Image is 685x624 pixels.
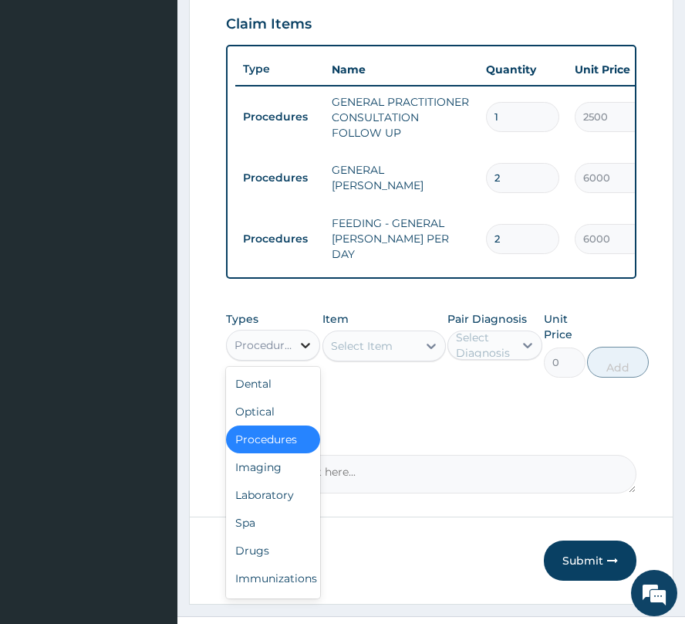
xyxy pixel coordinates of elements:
td: Procedures [235,103,324,131]
h3: Claim Items [226,16,312,33]
div: Dental [226,370,320,398]
div: Drugs [226,537,320,565]
div: Laboratory [226,481,320,509]
th: Quantity [478,54,567,85]
div: Immunizations [226,565,320,592]
div: Optical [226,398,320,426]
div: Select Item [331,338,393,354]
div: Imaging [226,453,320,481]
th: Unit Price [567,54,656,85]
div: Minimize live chat window [253,8,290,45]
label: Types [226,313,258,326]
th: Type [235,55,324,83]
div: Procedures [226,426,320,453]
div: Procedures [235,337,293,353]
textarea: Type your message and hit 'Enter' [8,422,294,476]
td: FEEDING - GENERAL [PERSON_NAME] PER DAY [324,208,478,270]
button: Add [587,347,649,378]
label: Pair Diagnosis [447,311,527,327]
button: Submit [544,541,636,581]
label: Item [322,311,349,327]
div: Select Diagnosis [456,330,511,361]
div: Others [226,592,320,620]
td: Procedures [235,225,324,253]
img: d_794563401_company_1708531726252_794563401 [29,77,62,116]
th: Name [324,54,478,85]
td: GENERAL PRACTITIONER CONSULTATION FOLLOW UP [324,86,478,148]
div: Spa [226,509,320,537]
span: We're online! [89,195,213,351]
td: Procedures [235,164,324,192]
td: GENERAL [PERSON_NAME] [324,154,478,201]
label: Comment [226,433,636,446]
div: Chat with us now [80,86,259,107]
label: Unit Price [544,311,585,342]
